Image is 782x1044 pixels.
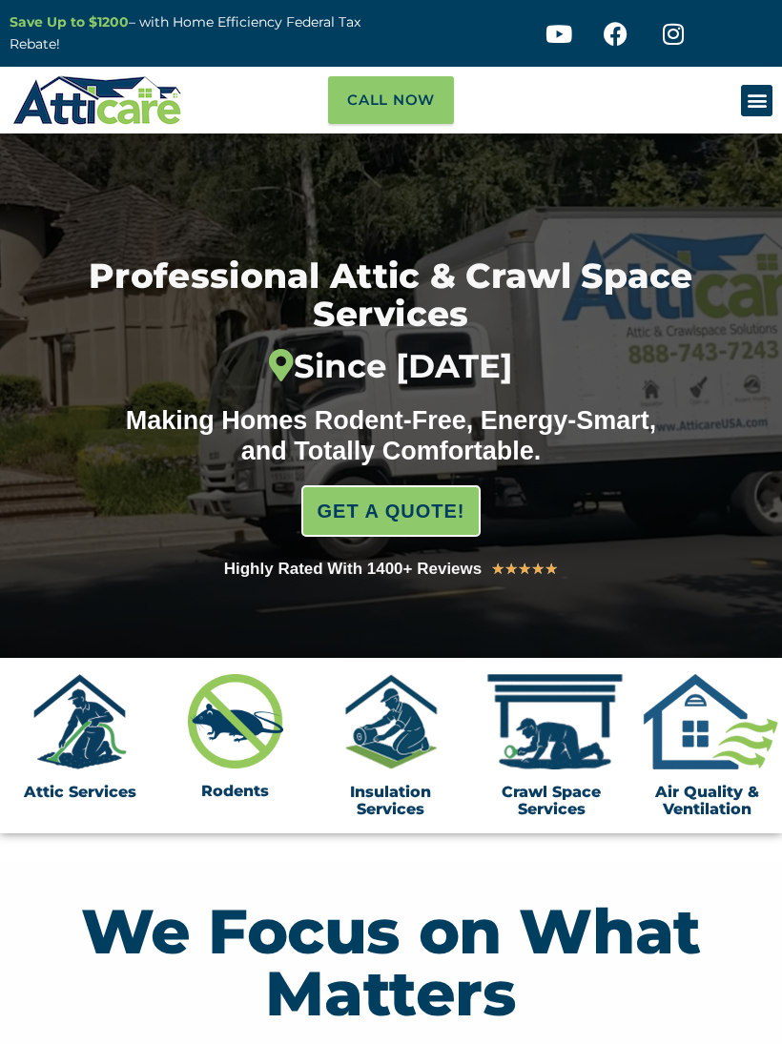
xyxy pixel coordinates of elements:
[24,783,136,801] a: Attic Services
[518,557,531,582] i: ★
[502,783,601,818] a: Crawl Space Services
[655,783,759,818] a: Air Quality & Ventilation
[201,782,269,800] a: Rodents
[350,783,431,818] a: Insulation Services
[10,11,381,55] p: – with Home Efficiency Federal Tax Rebate!
[301,485,482,537] a: GET A QUOTE!
[19,900,763,1024] h2: We Focus on What Matters
[328,76,454,124] a: Call Now
[545,557,558,582] i: ★
[531,557,545,582] i: ★
[110,405,672,467] div: Making Homes Rodent-Free, Energy-Smart, and Totally Comfortable.
[224,556,483,583] div: Highly Rated With 1400+ Reviews
[14,256,768,386] h1: Professional Attic & Crawl Space Services
[347,86,435,114] span: Call Now
[10,13,129,31] a: Save Up to $1200
[491,557,504,582] i: ★
[504,557,518,582] i: ★
[318,492,465,530] span: GET A QUOTE!
[741,85,772,116] div: Menu Toggle
[491,557,558,582] div: 5/5
[14,347,768,386] div: Since [DATE]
